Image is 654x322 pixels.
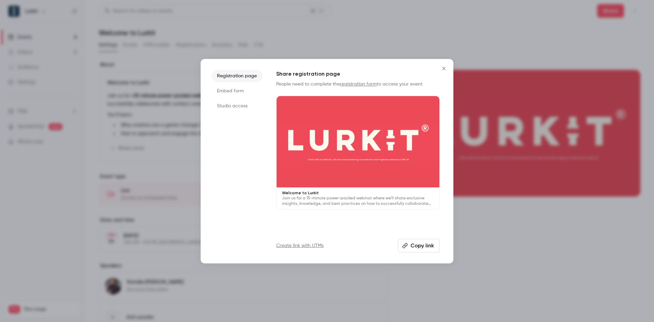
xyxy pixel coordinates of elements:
h1: Share registration page [276,70,440,78]
a: Create link with UTMs [276,242,324,249]
p: Welcome to Lurkit [282,190,434,196]
li: Registration page [212,70,263,82]
p: Join us for a 15-minute power-packed webinar where we’ll share exclusive insights, knowledge, and... [282,196,434,206]
button: Copy link [398,239,440,252]
a: registration form [340,82,377,87]
li: Embed form [212,85,263,97]
p: People need to complete the to access your event [276,81,440,88]
a: Welcome to LurkitJoin us for a 15-minute power-packed webinar where we’ll share exclusive insight... [276,96,440,210]
li: Studio access [212,100,263,112]
button: Close [437,62,451,75]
